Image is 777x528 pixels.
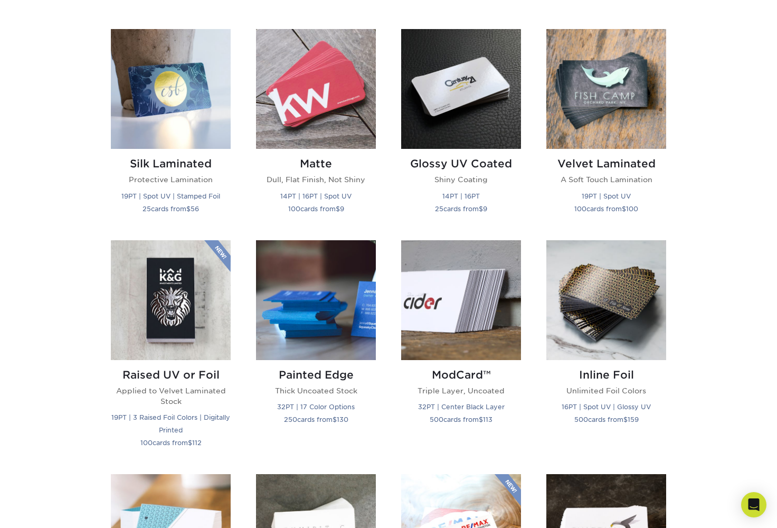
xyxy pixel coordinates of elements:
span: $ [188,439,192,447]
img: Matte Business Cards [256,29,376,149]
span: 250 [284,416,297,423]
span: 100 [288,205,300,213]
a: Glossy UV Coated Business Cards Glossy UV Coated Shiny Coating 14PT | 16PT 25cards from$9 [401,29,521,227]
span: 159 [628,416,639,423]
span: $ [622,205,626,213]
span: $ [623,416,628,423]
div: Open Intercom Messenger [741,492,766,517]
p: Shiny Coating [401,174,521,185]
h2: ModCard™ [401,369,521,381]
small: cards from [288,205,344,213]
a: Silk Laminated Business Cards Silk Laminated Protective Lamination 19PT | Spot UV | Stamped Foil ... [111,29,231,227]
span: $ [336,205,340,213]
img: New Product [204,240,231,272]
p: A Soft Touch Lamination [546,174,666,185]
small: cards from [140,439,202,447]
h2: Inline Foil [546,369,666,381]
img: ModCard™ Business Cards [401,240,521,360]
p: Unlimited Foil Colors [546,385,666,396]
img: Raised UV or Foil Business Cards [111,240,231,360]
span: 113 [483,416,492,423]
a: Raised UV or Foil Business Cards Raised UV or Foil Applied to Velvet Laminated Stock 19PT | 3 Rai... [111,240,231,462]
h2: Matte [256,157,376,170]
small: cards from [143,205,199,213]
img: New Product [495,474,521,506]
small: 19PT | 3 Raised Foil Colors | Digitally Printed [111,413,230,434]
img: Silk Laminated Business Cards [111,29,231,149]
span: 500 [574,416,588,423]
small: 19PT | Spot UV [582,192,631,200]
span: 130 [337,416,348,423]
h2: Glossy UV Coated [401,157,521,170]
span: 9 [483,205,487,213]
span: 100 [626,205,638,213]
a: Inline Foil Business Cards Inline Foil Unlimited Foil Colors 16PT | Spot UV | Glossy UV 500cards ... [546,240,666,462]
span: 112 [192,439,202,447]
h2: Raised UV or Foil [111,369,231,381]
small: 14PT | 16PT | Spot UV [280,192,352,200]
p: Triple Layer, Uncoated [401,385,521,396]
span: 25 [143,205,151,213]
p: Thick Uncoated Stock [256,385,376,396]
h2: Velvet Laminated [546,157,666,170]
a: Matte Business Cards Matte Dull, Flat Finish, Not Shiny 14PT | 16PT | Spot UV 100cards from$9 [256,29,376,227]
span: 100 [140,439,153,447]
small: cards from [284,416,348,423]
span: 9 [340,205,344,213]
span: 25 [435,205,443,213]
p: Dull, Flat Finish, Not Shiny [256,174,376,185]
small: cards from [435,205,487,213]
p: Applied to Velvet Laminated Stock [111,385,231,407]
span: 100 [574,205,586,213]
span: $ [333,416,337,423]
small: 14PT | 16PT [442,192,480,200]
small: cards from [430,416,492,423]
small: cards from [574,205,638,213]
small: 16PT | Spot UV | Glossy UV [562,403,651,411]
small: cards from [574,416,639,423]
span: 56 [191,205,199,213]
img: Inline Foil Business Cards [546,240,666,360]
a: Velvet Laminated Business Cards Velvet Laminated A Soft Touch Lamination 19PT | Spot UV 100cards ... [546,29,666,227]
small: 32PT | Center Black Layer [418,403,505,411]
small: 19PT | Spot UV | Stamped Foil [121,192,220,200]
a: ModCard™ Business Cards ModCard™ Triple Layer, Uncoated 32PT | Center Black Layer 500cards from$113 [401,240,521,462]
span: $ [186,205,191,213]
span: $ [479,416,483,423]
a: Painted Edge Business Cards Painted Edge Thick Uncoated Stock 32PT | 17 Color Options 250cards fr... [256,240,376,462]
p: Protective Lamination [111,174,231,185]
img: Painted Edge Business Cards [256,240,376,360]
span: $ [479,205,483,213]
h2: Painted Edge [256,369,376,381]
iframe: Google Customer Reviews [3,496,90,524]
img: Velvet Laminated Business Cards [546,29,666,149]
span: 500 [430,416,443,423]
img: Glossy UV Coated Business Cards [401,29,521,149]
small: 32PT | 17 Color Options [277,403,355,411]
h2: Silk Laminated [111,157,231,170]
